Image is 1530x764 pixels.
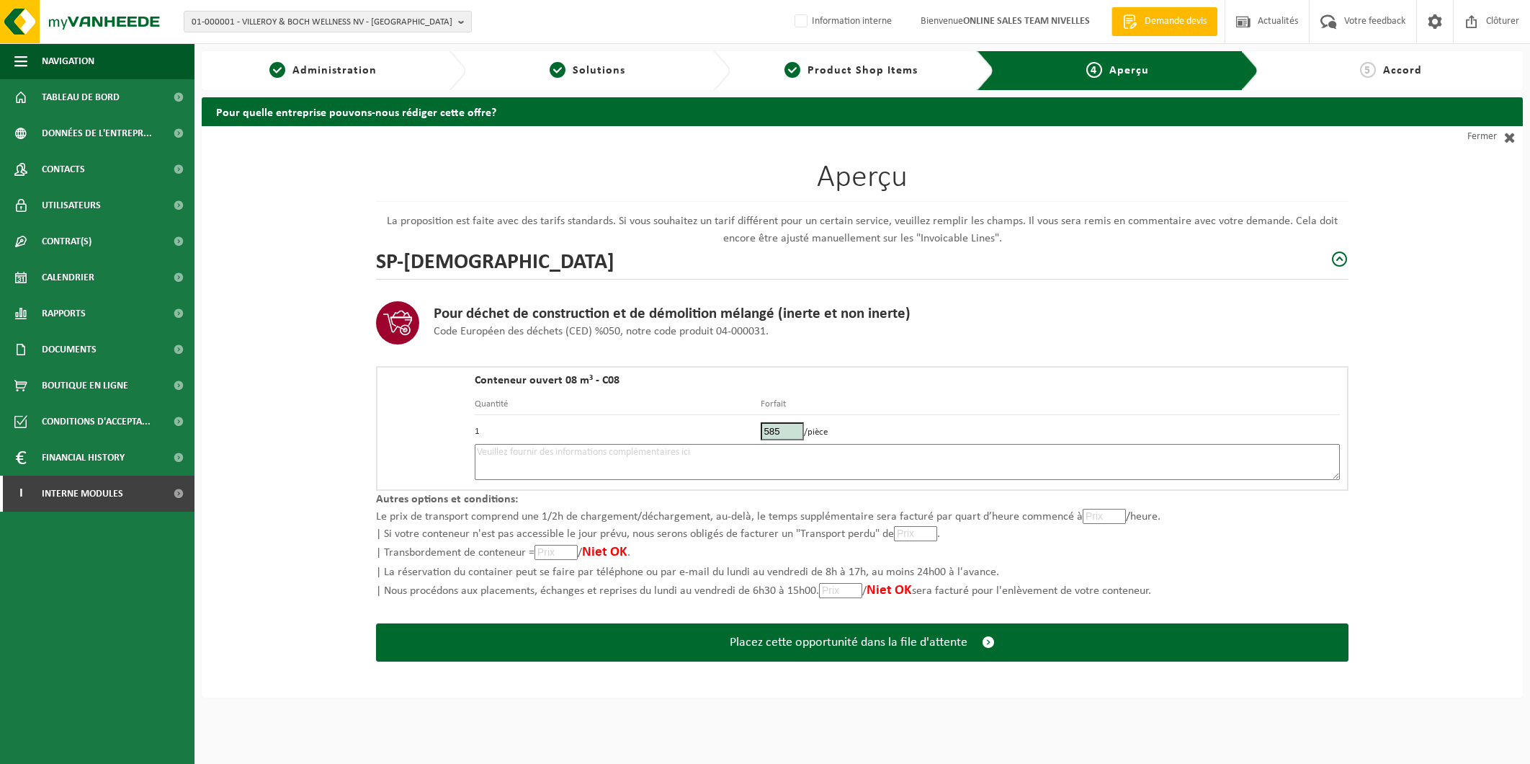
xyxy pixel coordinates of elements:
a: 2Solutions [473,62,702,79]
span: 3 [784,62,800,78]
span: Contacts [42,151,85,187]
a: 3Product Shop Items [738,62,966,79]
input: Prix [534,545,578,560]
span: Niet OK [867,584,912,598]
th: Forfait [761,397,1340,415]
span: Solutions [573,65,625,76]
h2: SP-[DEMOGRAPHIC_DATA] [376,247,614,272]
th: Quantité [475,397,761,415]
span: 4 [1086,62,1102,78]
a: Demande devis [1111,7,1217,36]
h2: Pour quelle entreprise pouvons-nous rédiger cette offre? [202,97,1523,125]
button: Placez cette opportunité dans la file d'attente [376,623,1348,662]
span: Calendrier [42,259,94,296]
span: Conditions d'accepta... [42,404,151,440]
span: 1 [269,62,285,78]
span: Demande devis [1141,14,1210,29]
span: Aperçu [1109,65,1149,76]
span: 5 [1360,62,1376,78]
input: Prix [1083,509,1126,524]
td: /pièce [761,415,1340,444]
p: Autres options et conditions: [376,491,1348,508]
input: Prix [761,422,804,440]
h4: Conteneur ouvert 08 m³ - C08 [475,375,1340,386]
p: Le prix de transport comprend une 1/2h de chargement/déchargement, au-delà, le temps supplémentai... [376,508,1348,602]
button: 01-000001 - VILLEROY & BOCH WELLNESS NV - [GEOGRAPHIC_DATA] [184,11,472,32]
a: 4Aperçu [1005,62,1230,79]
span: Navigation [42,43,94,79]
span: Financial History [42,440,125,476]
span: Contrat(s) [42,223,91,259]
span: Interne modules [42,476,123,512]
a: 5Accord [1266,62,1516,79]
h1: Aperçu [376,162,1348,202]
span: Utilisateurs [42,187,101,223]
a: 1Administration [209,62,437,79]
span: 2 [550,62,565,78]
a: Fermer [1393,126,1523,148]
h3: Pour déchet de construction et de démolition mélangé (inerte et non inerte) [434,306,911,323]
span: Données de l'entrepr... [42,115,152,151]
td: 1 [475,415,761,444]
input: Prix [819,583,862,598]
p: La proposition est faite avec des tarifs standards. Si vous souhaitez un tarif différent pour un ... [376,213,1348,247]
input: Prix [894,526,937,541]
span: Placez cette opportunité dans la file d'attente [730,635,967,650]
span: Boutique en ligne [42,368,128,404]
span: 01-000001 - VILLEROY & BOCH WELLNESS NV - [GEOGRAPHIC_DATA] [192,12,452,33]
span: Documents [42,332,97,368]
span: Tableau de bord [42,79,120,115]
p: Code Européen des déchets (CED) %050, notre code produit 04-000031. [434,323,911,340]
span: Niet OK [582,546,627,559]
span: Accord [1383,65,1422,76]
span: I [14,476,27,512]
label: Information interne [792,11,892,32]
span: Product Shop Items [807,65,918,76]
strong: ONLINE SALES TEAM NIVELLES [963,16,1090,27]
span: Rapports [42,296,86,332]
span: Administration [292,65,377,76]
